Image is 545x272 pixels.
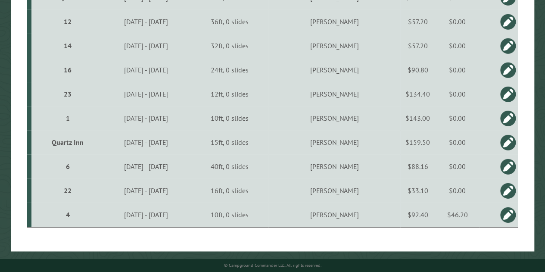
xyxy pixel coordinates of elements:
[191,9,268,34] td: 36ft, 0 slides
[400,178,435,203] td: $33.10
[400,106,435,130] td: $143.00
[103,114,190,122] div: [DATE] - [DATE]
[191,58,268,82] td: 24ft, 0 slides
[191,154,268,178] td: 40ft, 0 slides
[435,34,480,58] td: $0.00
[400,58,435,82] td: $90.80
[268,9,400,34] td: [PERSON_NAME]
[268,106,400,130] td: [PERSON_NAME]
[35,162,100,171] div: 6
[435,58,480,82] td: $0.00
[435,203,480,227] td: $46.20
[400,34,435,58] td: $57.20
[268,130,400,154] td: [PERSON_NAME]
[435,154,480,178] td: $0.00
[400,82,435,106] td: $134.40
[400,9,435,34] td: $57.20
[191,130,268,154] td: 15ft, 0 slides
[268,203,400,227] td: [PERSON_NAME]
[191,203,268,227] td: 10ft, 0 slides
[191,34,268,58] td: 32ft, 0 slides
[103,210,190,219] div: [DATE] - [DATE]
[35,66,100,74] div: 16
[435,106,480,130] td: $0.00
[103,41,190,50] div: [DATE] - [DATE]
[400,130,435,154] td: $159.50
[103,138,190,147] div: [DATE] - [DATE]
[268,34,400,58] td: [PERSON_NAME]
[35,138,100,147] div: Quartz Inn
[268,82,400,106] td: [PERSON_NAME]
[268,178,400,203] td: [PERSON_NAME]
[35,186,100,195] div: 22
[224,263,321,268] small: © Campground Commander LLC. All rights reserved.
[435,9,480,34] td: $0.00
[103,66,190,74] div: [DATE] - [DATE]
[191,178,268,203] td: 16ft, 0 slides
[435,178,480,203] td: $0.00
[435,82,480,106] td: $0.00
[35,41,100,50] div: 14
[35,114,100,122] div: 1
[191,82,268,106] td: 12ft, 0 slides
[400,154,435,178] td: $88.16
[191,106,268,130] td: 10ft, 0 slides
[103,162,190,171] div: [DATE] - [DATE]
[35,17,100,26] div: 12
[435,130,480,154] td: $0.00
[103,90,190,98] div: [DATE] - [DATE]
[103,17,190,26] div: [DATE] - [DATE]
[103,186,190,195] div: [DATE] - [DATE]
[35,90,100,98] div: 23
[268,58,400,82] td: [PERSON_NAME]
[400,203,435,227] td: $92.40
[268,154,400,178] td: [PERSON_NAME]
[35,210,100,219] div: 4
